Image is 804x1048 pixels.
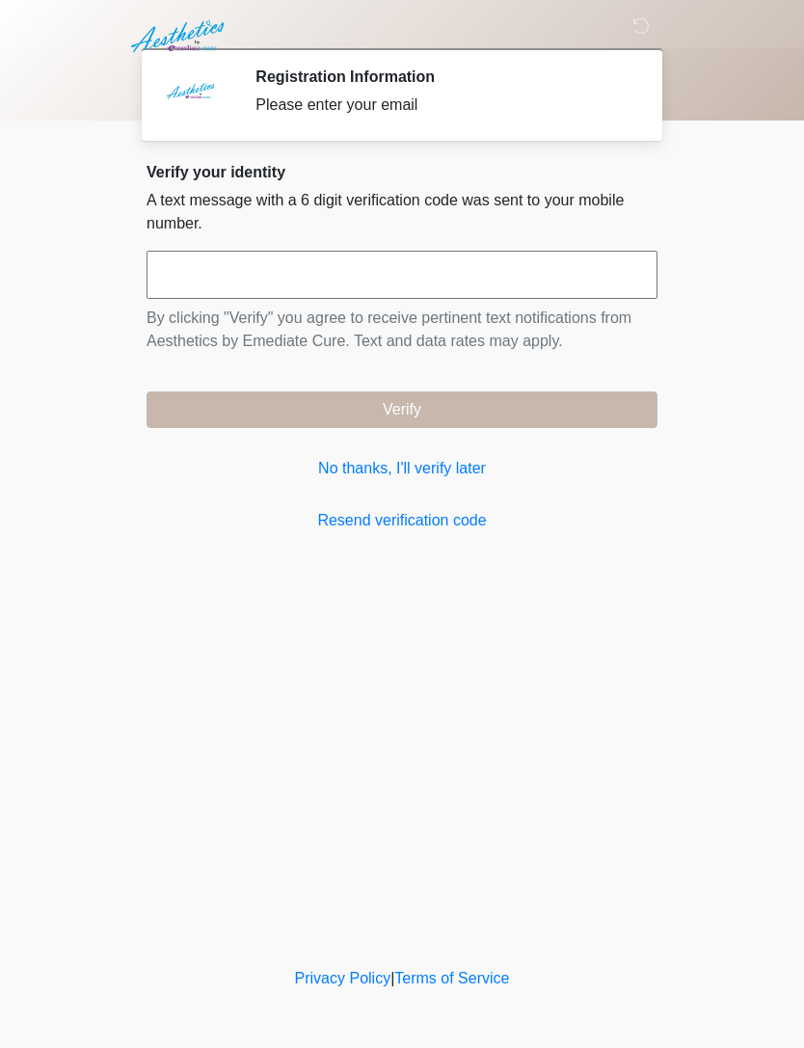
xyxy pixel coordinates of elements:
a: Privacy Policy [295,970,391,986]
a: No thanks, I'll verify later [147,457,657,480]
h2: Registration Information [255,67,629,86]
p: By clicking "Verify" you agree to receive pertinent text notifications from Aesthetics by Emediat... [147,307,657,353]
button: Verify [147,391,657,428]
a: | [390,970,394,986]
img: Agent Avatar [161,67,219,125]
img: Aesthetics by Emediate Cure Logo [127,14,232,59]
div: Please enter your email [255,94,629,117]
a: Resend verification code [147,509,657,532]
a: Terms of Service [394,970,509,986]
h2: Verify your identity [147,163,657,181]
p: A text message with a 6 digit verification code was sent to your mobile number. [147,189,657,235]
